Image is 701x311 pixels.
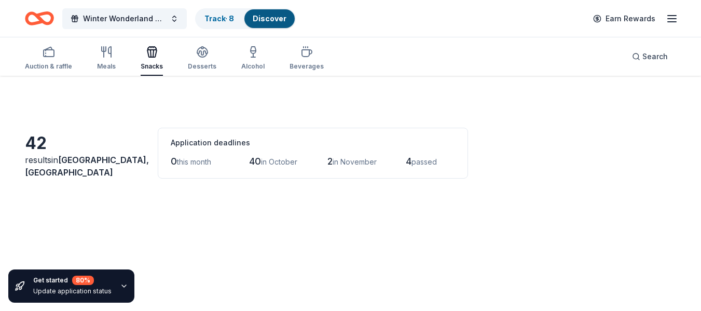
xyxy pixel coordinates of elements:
[171,137,455,149] div: Application deadlines
[241,42,265,76] button: Alcohol
[83,12,166,25] span: Winter Wonderland Charity Gala
[25,6,54,31] a: Home
[253,14,286,23] a: Discover
[141,42,163,76] button: Snacks
[411,157,437,166] span: passed
[25,62,72,71] div: Auction & raffle
[97,62,116,71] div: Meals
[177,157,211,166] span: this month
[204,14,234,23] a: Track· 8
[33,287,112,295] div: Update application status
[141,62,163,71] div: Snacks
[587,9,662,28] a: Earn Rewards
[62,8,187,29] button: Winter Wonderland Charity Gala
[249,156,261,167] span: 40
[642,50,668,63] span: Search
[241,62,265,71] div: Alcohol
[327,156,333,167] span: 2
[25,42,72,76] button: Auction & raffle
[72,276,94,285] div: 80 %
[25,155,149,178] span: in
[188,42,216,76] button: Desserts
[97,42,116,76] button: Meals
[25,133,145,154] div: 42
[290,62,324,71] div: Beverages
[333,157,377,166] span: in November
[33,276,112,285] div: Get started
[406,156,411,167] span: 4
[188,62,216,71] div: Desserts
[195,8,296,29] button: Track· 8Discover
[25,154,145,179] div: results
[624,46,676,67] button: Search
[25,155,149,178] span: [GEOGRAPHIC_DATA], [GEOGRAPHIC_DATA]
[290,42,324,76] button: Beverages
[171,156,177,167] span: 0
[261,157,297,166] span: in October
